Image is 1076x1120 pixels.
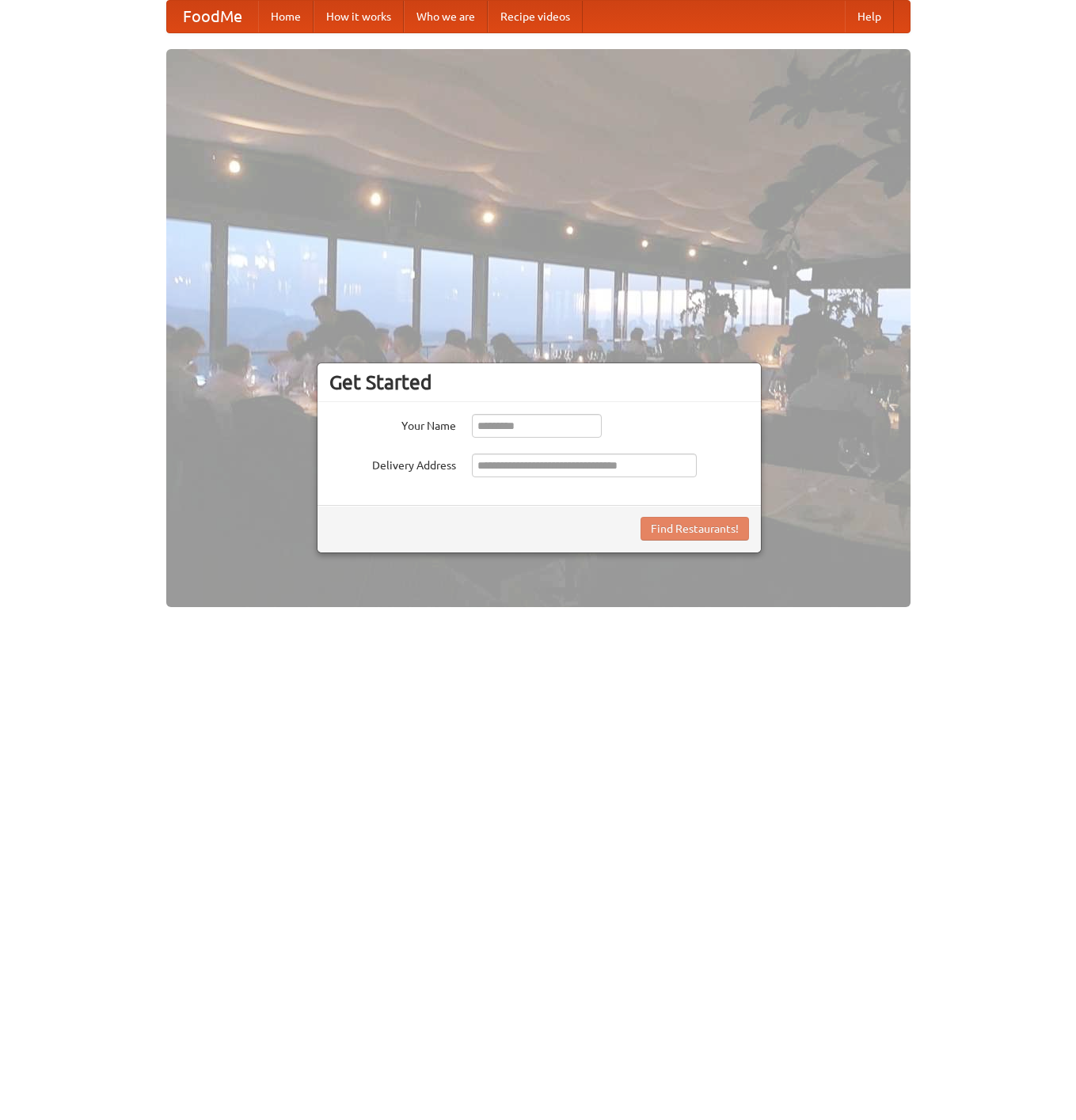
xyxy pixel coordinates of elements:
[314,1,404,32] a: How it works
[641,517,749,541] button: Find Restaurants!
[167,1,258,32] a: FoodMe
[845,1,894,32] a: Help
[329,454,456,473] label: Delivery Address
[329,370,749,394] h3: Get Started
[488,1,583,32] a: Recipe videos
[258,1,314,32] a: Home
[404,1,488,32] a: Who we are
[329,414,456,434] label: Your Name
